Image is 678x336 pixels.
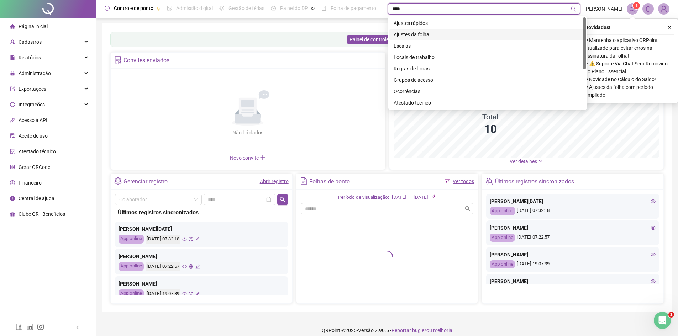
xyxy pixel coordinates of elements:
span: setting [114,177,122,185]
span: global [189,237,193,241]
span: loading [381,250,393,262]
span: sync [10,102,15,107]
span: edit [431,194,436,199]
span: eye [651,225,656,230]
div: App online [119,262,144,271]
div: Regras de horas [389,63,586,74]
div: Locais de trabalho [389,52,586,63]
iframe: Intercom live chat [654,312,671,329]
div: [PERSON_NAME] [490,277,656,285]
div: [DATE] 19:07:39 [146,289,180,298]
span: Painel do DP [280,5,308,11]
sup: 1 [633,2,640,9]
span: eye [182,264,187,269]
div: [PERSON_NAME][DATE] [490,197,656,205]
div: App online [119,289,144,298]
span: 1 [668,312,674,318]
div: Regras de horas [394,65,582,73]
span: Controle de ponto [114,5,153,11]
span: Gerar QRCode [19,164,50,170]
span: home [10,24,15,29]
span: file-done [167,6,172,11]
span: edit [195,237,200,241]
div: App online [490,207,515,215]
span: Novidades ! [585,23,610,31]
span: Reportar bug e/ou melhoria [391,327,452,333]
span: linkedin [26,323,33,330]
span: down [538,159,543,164]
span: solution [114,56,122,64]
span: pushpin [311,6,315,11]
span: file [10,55,15,60]
div: Atestado técnico [389,97,586,108]
div: Grupos de acesso [394,76,582,84]
span: global [189,264,193,269]
div: [DATE] 07:32:18 [146,235,180,244]
img: 66692 [658,4,669,14]
div: [DATE] 07:22:57 [490,234,656,242]
span: file-text [300,177,308,185]
div: Folhas de ponto [309,176,350,188]
span: Central de ajuda [19,196,54,201]
a: Ver detalhes down [510,159,543,164]
span: Novo convite [230,155,266,161]
div: Escalas [389,40,586,52]
span: ⚬ Novidade no Cálculo do Saldo! [585,75,674,83]
span: Relatórios [19,55,41,60]
span: edit [195,264,200,269]
a: Abrir registro [260,178,289,184]
div: App online [490,234,515,242]
span: qrcode [10,165,15,170]
div: [DATE] [414,194,428,201]
span: bell [645,6,651,12]
div: Escalas [394,42,582,50]
span: lock [10,71,15,76]
div: Últimos registros sincronizados [495,176,574,188]
span: Versão [358,327,374,333]
span: edit [195,292,200,296]
div: [PERSON_NAME] [490,224,656,232]
span: search [280,197,285,202]
span: search [571,6,576,12]
span: eye [182,237,187,241]
div: App online [119,235,144,244]
div: [PERSON_NAME][DATE] [119,225,284,233]
div: [PERSON_NAME] [490,251,656,258]
div: Atestado técnico [394,99,582,107]
span: Ver detalhes [510,159,537,164]
span: Gestão de férias [228,5,264,11]
span: Painel de controle [349,37,389,42]
div: [PERSON_NAME] [119,252,284,260]
div: Ajustes rápidos [394,19,582,27]
div: Convites enviados [123,54,169,66]
span: global [189,292,193,296]
span: info-circle [10,196,15,201]
div: - [409,194,411,201]
div: [PERSON_NAME] [119,280,284,288]
span: Página inicial [19,23,48,29]
span: close [667,25,672,30]
span: Administração [19,70,51,76]
span: ⚬ Mantenha o aplicativo QRPoint atualizado para evitar erros na assinatura da folha! [585,36,674,60]
div: Ajustes rápidos [389,17,586,29]
span: team [485,177,493,185]
span: audit [10,133,15,138]
div: App online [490,260,515,268]
span: gift [10,212,15,217]
span: eye [651,199,656,204]
span: eye [651,279,656,284]
div: Ocorrências [394,87,582,95]
span: dashboard [271,6,276,11]
div: Período de visualização: [338,194,389,201]
span: Financeiro [19,180,42,186]
div: Ajustes da folha [389,29,586,40]
div: Ajustes da folha [394,31,582,38]
a: Ver todos [453,178,474,184]
span: user-add [10,39,15,44]
span: pushpin [156,6,161,11]
div: Locais de trabalho [394,53,582,61]
span: eye [651,252,656,257]
span: Atestado técnico [19,149,56,154]
span: Clube QR - Beneficios [19,211,65,217]
span: [PERSON_NAME] [584,5,622,13]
